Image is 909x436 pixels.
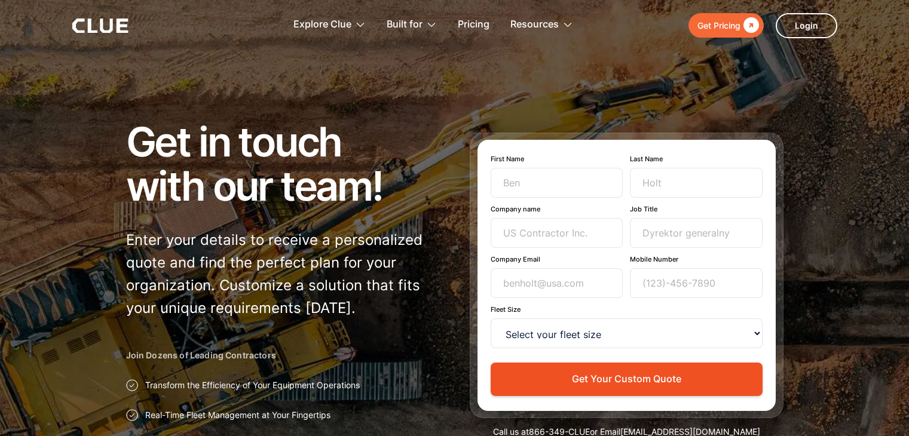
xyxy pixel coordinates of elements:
[510,6,573,44] div: Resources
[630,155,763,163] label: Last Name
[145,409,330,421] p: Real-Time Fleet Management at Your Fingertips
[387,6,437,44] div: Built for
[491,268,623,298] input: benholt@usa.com
[458,6,489,44] a: Pricing
[491,168,623,198] input: Ben
[776,13,837,38] a: Login
[387,6,423,44] div: Built for
[293,6,366,44] div: Explore Clue
[697,18,740,33] div: Get Pricing
[630,168,763,198] input: Holt
[491,155,623,163] label: First Name
[630,255,763,263] label: Mobile Number
[688,13,764,38] a: Get Pricing
[491,205,623,213] label: Company name
[491,363,763,395] button: Get Your Custom Quote
[510,6,559,44] div: Resources
[740,18,759,33] div: 
[630,218,763,248] input: Dyrektor generalny
[126,119,440,208] h1: Get in touch with our team!
[126,229,440,320] p: Enter your details to receive a personalized quote and find the perfect plan for your organizatio...
[145,379,360,391] p: Transform the Efficiency of Your Equipment Operations
[630,268,763,298] input: (123)-456-7890
[126,349,440,361] h2: Join Dozens of Leading Contractors
[491,218,623,248] input: US Contractor Inc.
[293,6,351,44] div: Explore Clue
[491,305,763,314] label: Fleet Size
[630,205,763,213] label: Job Title
[126,409,138,421] img: Ikona znacznika zatwierdzenia
[491,255,623,263] label: Company Email
[126,379,138,391] img: Ikona znacznika zatwierdzenia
